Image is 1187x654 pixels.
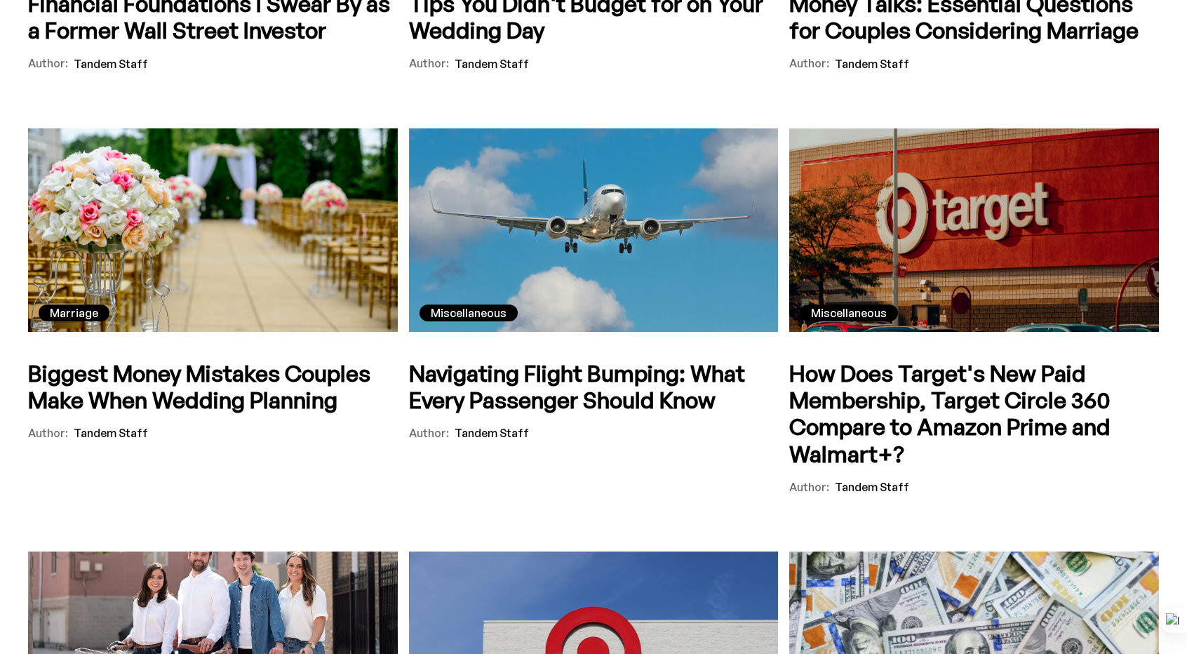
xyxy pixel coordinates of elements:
[409,427,449,439] div: Author:
[74,55,148,72] div: Tandem Staff
[835,479,909,495] div: Tandem Staff
[835,55,909,72] div: Tandem Staff
[50,305,98,321] div: Marriage
[28,58,68,69] div: Author:
[811,305,887,321] div: Miscellaneous
[28,360,398,414] h5: Biggest Money Mistakes Couples Make When Wedding Planning
[74,425,148,441] div: Tandem Staff
[455,425,529,441] div: Tandem Staff
[409,360,779,414] h5: Navigating Flight Bumping: What Every Passenger Should Know
[28,360,398,442] a: Biggest Money Mistakes Couples Make When Wedding PlanningAuthor:Tandem Staff
[28,427,68,439] div: Author:
[455,55,529,72] div: Tandem Staff
[409,58,449,69] div: Author:
[431,305,507,321] div: Miscellaneous
[789,360,1159,496] a: How Does Target's New Paid Membership, Target Circle 360 Compare to Amazon Prime and Walmart+?Aut...
[789,360,1159,468] h5: How Does Target's New Paid Membership, Target Circle 360 Compare to Amazon Prime and Walmart+?
[789,58,829,69] div: Author:
[409,360,779,442] a: Navigating Flight Bumping: What Every Passenger Should KnowAuthor:Tandem Staff
[789,481,829,493] div: Author:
